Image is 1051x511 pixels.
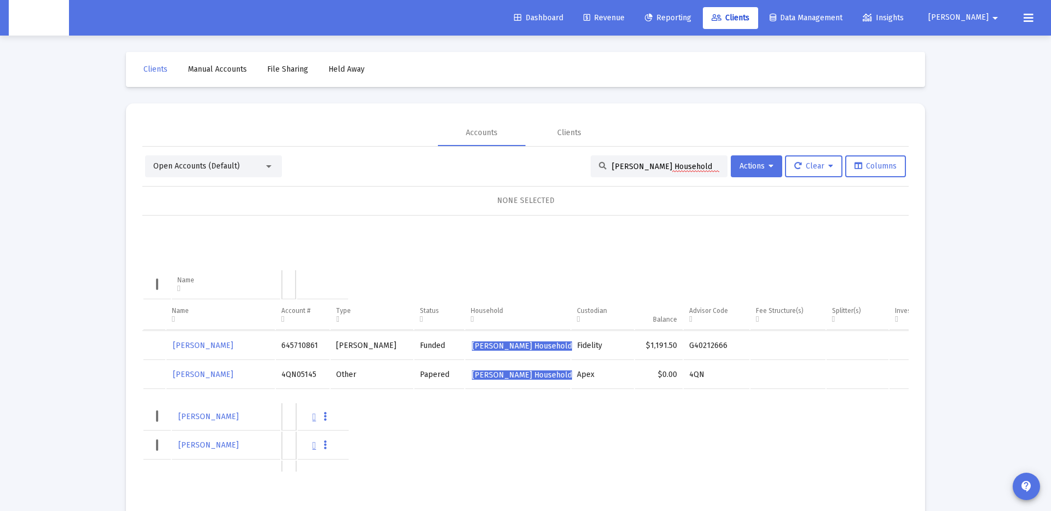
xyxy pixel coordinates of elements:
[313,440,316,451] a: Edit
[712,13,749,22] span: Clients
[895,306,967,315] div: Investment Model
[684,361,749,389] td: 4QN
[177,284,180,293] span: Show filter options for column 'Name'
[845,155,906,177] button: Columns
[276,332,330,360] td: 645710861
[756,306,820,315] div: Fee Structure(s)
[472,370,572,380] span: [PERSON_NAME] Household
[635,332,683,360] td: $1,191.50
[331,301,413,330] td: Column Type
[143,65,168,74] span: Clients
[645,13,691,22] span: Reporting
[276,361,330,389] td: 4QN05145
[505,7,572,29] a: Dashboard
[827,301,889,330] td: Column Splitter(s)
[577,315,580,323] span: Show filter options for column 'Custodian'
[689,306,744,315] div: Advisor Code
[895,315,898,323] span: Show filter options for column 'Investment Model'
[258,59,317,80] a: File Sharing
[331,332,413,360] td: [PERSON_NAME]
[313,411,316,422] a: Edit
[465,301,570,330] td: Column Household
[832,315,835,323] span: Show filter options for column 'Splitter(s)'
[172,270,280,299] td: Column Name
[172,338,234,353] a: [PERSON_NAME]
[336,315,339,323] span: Show filter options for column 'Type'
[571,361,634,389] td: Apex
[471,338,573,354] a: [PERSON_NAME] Household
[281,315,284,323] span: Show filter options for column 'Account #'
[514,13,563,22] span: Dashboard
[890,301,972,330] td: Column Investment Model
[731,155,782,177] button: Actions
[420,369,459,380] div: Papered
[267,65,308,74] span: File Sharing
[173,370,233,379] span: [PERSON_NAME]
[172,367,234,382] a: [PERSON_NAME]
[472,341,572,351] span: [PERSON_NAME] Household
[414,301,464,330] td: Column Status
[153,161,240,171] span: Open Accounts (Default)
[928,13,989,22] span: [PERSON_NAME]
[172,315,175,323] span: Show filter options for column 'Name'
[575,7,633,29] a: Revenue
[761,7,851,29] a: Data Management
[471,315,473,323] span: Show filter options for column 'Household'
[178,440,239,450] span: [PERSON_NAME]
[166,301,275,330] td: Column Name
[177,276,275,284] div: Name
[571,301,634,330] td: Column Custodian
[178,412,239,421] span: [PERSON_NAME]
[151,195,900,206] div: NONE SELECTED
[420,340,459,351] div: Funded
[794,161,833,171] span: Clear
[915,7,1015,28] button: [PERSON_NAME]
[689,315,692,323] span: Show filter options for column 'Advisor Code'
[336,306,408,315] div: Type
[177,437,240,453] a: [PERSON_NAME]
[584,13,625,22] span: Revenue
[636,7,700,29] a: Reporting
[832,306,883,315] div: Splitter(s)
[577,306,628,315] div: Custodian
[471,367,573,383] a: [PERSON_NAME] Household
[328,65,365,74] span: Held Away
[173,341,233,350] span: [PERSON_NAME]
[740,161,773,171] span: Actions
[172,306,269,315] div: Name
[420,306,459,315] div: Status
[770,13,842,22] span: Data Management
[612,162,719,171] input: Search
[420,315,423,323] span: Show filter options for column 'Status'
[276,301,330,330] td: Column Account #
[177,409,240,425] a: [PERSON_NAME]
[331,361,413,389] td: Other
[466,127,498,138] div: Accounts
[640,315,677,324] div: Balance
[854,7,913,29] a: Insights
[188,65,247,74] span: Manual Accounts
[17,7,61,29] img: Dashboard
[785,155,842,177] button: Clear
[571,332,634,360] td: Fidelity
[635,301,683,330] td: Column Balance
[179,59,256,80] a: Manual Accounts
[635,361,683,389] td: $0.00
[863,13,904,22] span: Insights
[854,161,897,171] span: Columns
[281,306,324,315] div: Account #
[320,59,373,80] a: Held Away
[684,301,749,330] td: Column Advisor Code
[135,59,176,80] a: Clients
[684,332,749,360] td: G40212666
[1020,480,1033,493] mat-icon: contact_support
[557,127,581,138] div: Clients
[989,7,1002,29] mat-icon: arrow_drop_down
[756,315,759,323] span: Show filter options for column 'Fee Structure(s)'
[703,7,758,29] a: Clients
[471,306,565,315] div: Household
[750,301,825,330] td: Column Fee Structure(s)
